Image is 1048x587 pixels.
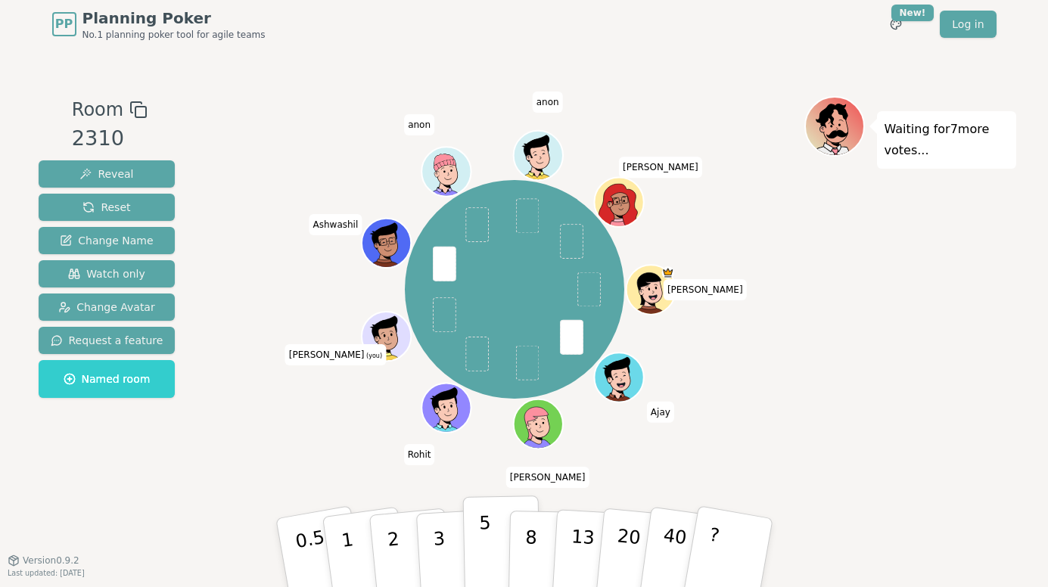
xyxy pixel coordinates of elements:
span: No.1 planning poker tool for agile teams [82,29,266,41]
span: Watch only [68,266,145,281]
span: Click to change your name [533,92,563,113]
a: PPPlanning PokerNo.1 planning poker tool for agile teams [52,8,266,41]
button: Change Name [39,227,176,254]
span: Named room [64,371,151,387]
span: Planning Poker [82,8,266,29]
span: Tejal is the host [662,266,674,278]
span: Change Avatar [58,300,155,315]
button: Version0.9.2 [8,554,79,567]
span: Click to change your name [619,157,702,178]
button: Change Avatar [39,293,176,321]
button: New! [882,11,910,38]
span: Room [72,96,123,123]
button: Watch only [39,260,176,287]
span: (you) [365,353,383,359]
span: PP [55,15,73,33]
span: Click to change your name [647,401,674,422]
span: Click to change your name [285,344,386,365]
span: Version 0.9.2 [23,554,79,567]
span: Reset [82,200,130,215]
button: Reveal [39,160,176,188]
p: Waiting for 7 more votes... [885,119,1009,161]
span: Click to change your name [404,444,435,465]
button: Request a feature [39,327,176,354]
button: Reset [39,194,176,221]
span: Change Name [60,233,153,248]
div: New! [891,5,934,21]
span: Click to change your name [506,466,589,487]
span: Request a feature [51,333,163,348]
span: Last updated: [DATE] [8,569,85,577]
span: Reveal [79,166,133,182]
button: Click to change your avatar [363,313,409,359]
span: Click to change your name [309,213,362,234]
span: Click to change your name [664,279,747,300]
div: 2310 [72,123,148,154]
span: Click to change your name [404,113,434,135]
a: Log in [940,11,996,38]
button: Named room [39,360,176,398]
